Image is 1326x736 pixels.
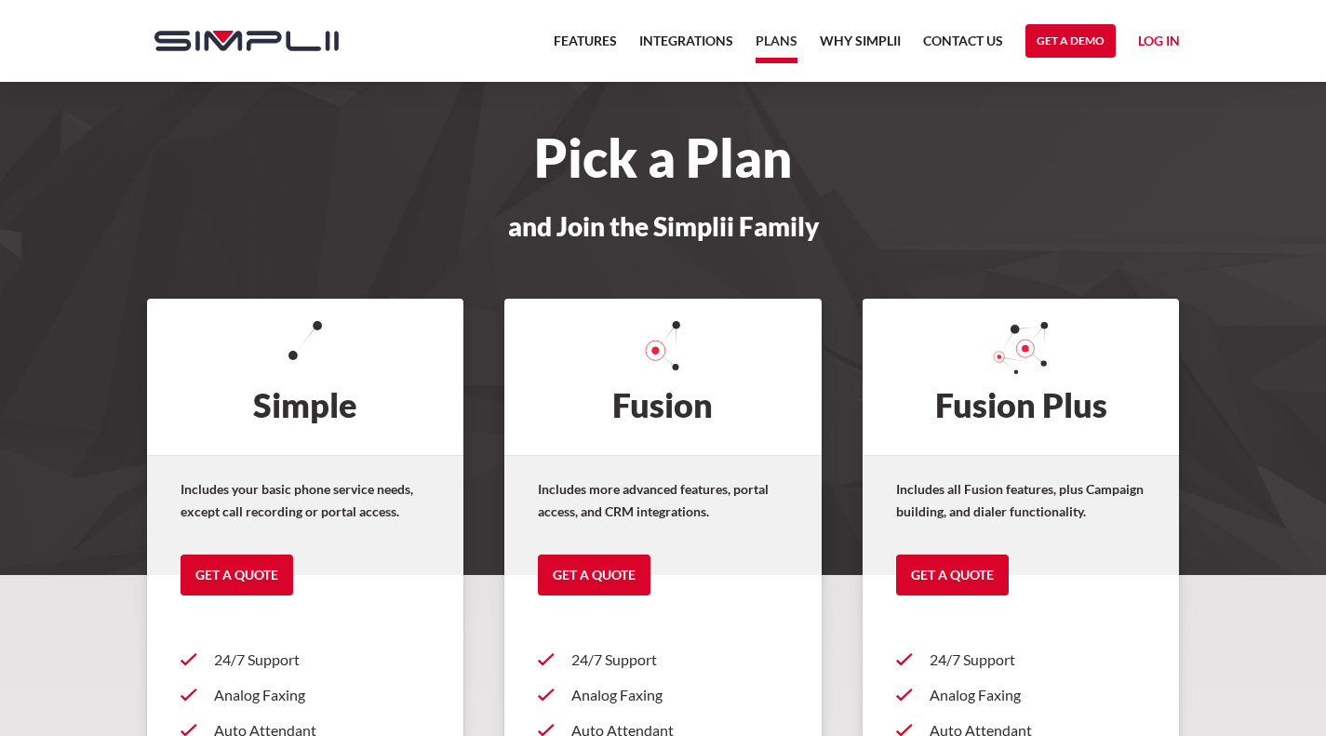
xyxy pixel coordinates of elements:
a: 24/7 Support [538,642,788,677]
h1: Pick a Plan [136,138,1191,179]
a: Plans [756,30,797,63]
a: Integrations [639,30,733,63]
strong: Includes more advanced features, portal access, and CRM integrations. [538,481,769,519]
a: Analog Faxing [538,677,788,713]
a: 24/7 Support [896,642,1146,677]
p: Analog Faxing [571,684,788,706]
a: Get a Demo [1025,24,1116,58]
a: Why Simplii [820,30,901,63]
a: Get a Quote [181,555,293,595]
a: Analog Faxing [181,677,431,713]
h2: Simple [147,299,464,455]
h2: Fusion [504,299,822,455]
a: Get a Quote [538,555,650,595]
a: Analog Faxing [896,677,1146,713]
p: 24/7 Support [930,649,1146,671]
a: Contact US [923,30,1003,63]
a: Get a Quote [896,555,1009,595]
a: 24/7 Support [181,642,431,677]
p: 24/7 Support [214,649,431,671]
h3: and Join the Simplii Family [136,212,1191,240]
p: Analog Faxing [930,684,1146,706]
p: Analog Faxing [214,684,431,706]
p: 24/7 Support [571,649,788,671]
a: Log in [1138,30,1180,58]
strong: Includes all Fusion features, plus Campaign building, and dialer functionality. [896,481,1144,519]
a: Features [554,30,617,63]
img: Simplii [154,31,339,51]
h2: Fusion Plus [863,299,1180,455]
p: Includes your basic phone service needs, except call recording or portal access. [181,478,431,523]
